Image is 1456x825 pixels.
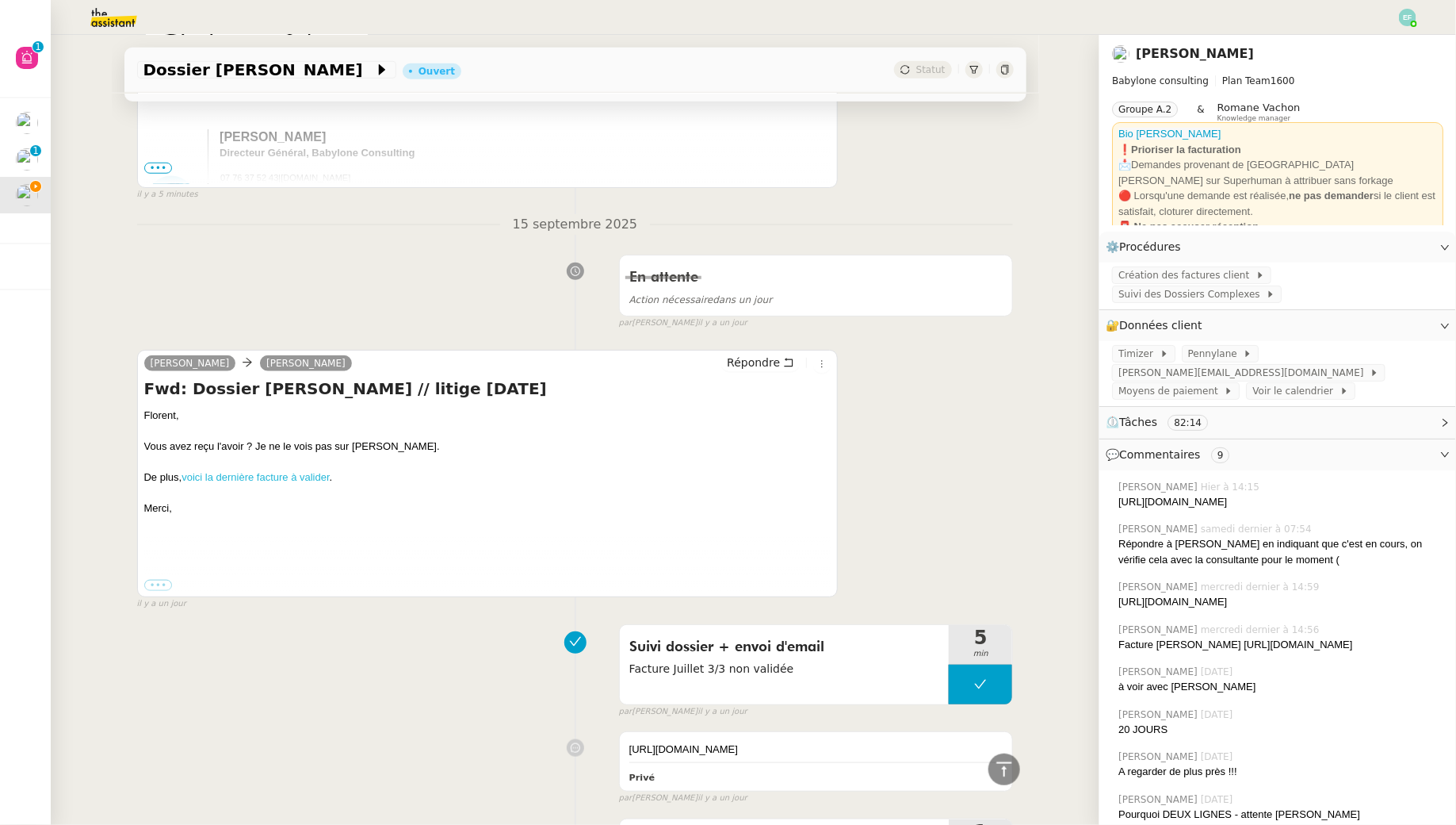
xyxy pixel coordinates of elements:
[1119,240,1181,253] span: Procédures
[500,214,651,236] span: 15 septembre 2025
[144,470,831,485] div: De plus, .
[260,356,352,370] a: [PERSON_NAME]
[1099,310,1456,341] div: 🔐Données client
[1201,708,1236,722] span: [DATE]
[1118,580,1201,594] span: [PERSON_NAME]
[697,792,747,805] span: il y a un jour
[619,317,632,330] span: par
[143,62,374,78] span: Dossier [PERSON_NAME]
[1118,188,1437,219] div: 🔴 Lorsqu'une demande est réalisée, si le client est satisfait, cloturer directement.
[1118,383,1224,399] span: Moyens de paiement
[697,317,747,330] span: il y a un jour
[727,355,780,370] span: Répondre
[1201,580,1323,594] span: mercredi dernier à 14:59
[1119,319,1202,332] span: Données client
[1118,792,1201,807] span: [PERSON_NAME]
[1118,750,1201,764] span: [PERSON_NAME]
[949,628,1012,647] span: 5
[32,145,39,159] p: 1
[1167,415,1208,431] nz-tag: 82:14
[1118,522,1201,536] span: [PERSON_NAME]
[144,439,831,455] div: Vous avez reçu l'avoir ? Je ne le vois pas sur [PERSON_NAME].
[1118,679,1443,695] div: à voir avec [PERSON_NAME]
[1136,46,1254,61] a: [PERSON_NAME]
[1112,102,1178,117] nz-tag: Groupe A.2
[1118,623,1201,637] span: [PERSON_NAME]
[1118,536,1443,567] div: Répondre à [PERSON_NAME] en indiquant que c'est en cours, on vérifie cela avec la consultante pou...
[1099,439,1456,470] div: 💬Commentaires 9
[220,173,278,182] a: 07 76 37 52 43
[1201,750,1236,764] span: [DATE]
[1201,522,1315,536] span: samedi dernier à 07:54
[721,354,800,371] button: Répondre
[1118,157,1437,188] div: Demandes provenant de [GEOGRAPHIC_DATA][PERSON_NAME] sur Superhuman à attribuer sans forkage
[1118,286,1266,302] span: Suivi des Dossiers Complexes
[281,173,350,182] a: [DOMAIN_NAME]
[1119,416,1157,428] span: Tâches
[144,163,173,174] span: •••
[182,471,329,483] a: voici la dernière facture à valider
[1252,383,1339,399] span: Voir le calendrier
[147,175,197,225] img: photo
[1289,190,1374,201] strong: ne pas demander
[619,705,632,719] span: par
[629,294,713,305] span: Action nécessaire
[629,660,940,678] span: Facture Juillet 3/3 non validée
[137,188,198,201] span: il y a 5 minutes
[1399,9,1416,26] img: svg
[35,41,41,56] p: 1
[144,408,831,593] div: Florent,
[949,647,1012,661] span: min
[311,147,415,159] span: Babylone Consulting
[1118,365,1370,381] span: [PERSON_NAME][EMAIL_ADDRESS][DOMAIN_NAME]
[1271,75,1295,86] span: 1600
[1118,708,1201,722] span: [PERSON_NAME]
[1112,45,1129,63] img: users%2FSg6jQljroSUGpSfKFUOPmUmNaZ23%2Favatar%2FUntitled.png
[16,148,38,171] img: users%2FQNmrJKjvCnhZ9wRJPnUNc9lj8eE3%2Favatar%2F5ca36b56-0364-45de-a850-26ae83da85f1
[1118,665,1201,679] span: [PERSON_NAME]
[1118,346,1160,362] span: Timizer
[1118,637,1443,653] div: Facture [PERSON_NAME] [URL][DOMAIN_NAME]
[144,356,236,370] a: [PERSON_NAME]
[16,112,38,134] img: users%2FSg6jQljroSUGpSfKFUOPmUmNaZ23%2Favatar%2FUntitled.png
[1188,346,1244,362] span: Pennylane
[1106,448,1236,461] span: 💬
[629,271,698,285] span: En attente
[1217,102,1301,122] app-user-label: Knowledge manager
[1112,75,1209,86] span: Babylone consulting
[1118,494,1443,510] div: [URL][DOMAIN_NAME]
[619,792,747,805] small: [PERSON_NAME]
[619,792,632,805] span: par
[1099,232,1456,263] div: ⚙️Procédures
[1201,792,1236,807] span: [DATE]
[144,501,831,516] div: Merci,
[629,742,1003,758] div: [URL][DOMAIN_NAME]
[1118,807,1443,823] div: Pourquoi DEUX LIGNES - attente [PERSON_NAME]
[1119,448,1200,461] span: Commentaires
[1201,623,1323,637] span: mercredi dernier à 14:56
[1118,764,1443,780] div: A regarder de plus près !!!
[32,41,44,52] nz-badge-sup: 1
[1118,267,1255,283] span: Création des factures client
[144,378,831,400] h4: Fwd: Dossier [PERSON_NAME] // litige [DATE]
[1201,480,1263,494] span: Hier à 14:15
[1201,665,1236,679] span: [DATE]
[629,773,655,783] b: Privé
[1217,114,1291,123] span: Knowledge manager
[16,184,38,206] img: users%2FSg6jQljroSUGpSfKFUOPmUmNaZ23%2Favatar%2FUntitled.png
[916,64,946,75] span: Statut
[1222,75,1271,86] span: Plan Team
[1118,159,1131,171] span: 📩
[1118,722,1443,738] div: 20 JOURS
[1099,407,1456,438] div: ⏲️Tâches 82:14
[137,597,186,611] span: il y a un jour
[629,294,773,305] span: dans un jour
[629,635,940,659] span: Suivi dossier + envoi d'email
[1106,416,1221,428] span: ⏲️
[1217,102,1301,113] span: Romane Vachon
[1211,447,1230,463] nz-tag: 9
[1118,594,1443,610] div: [URL][DOMAIN_NAME]
[697,705,747,719] span: il y a un jour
